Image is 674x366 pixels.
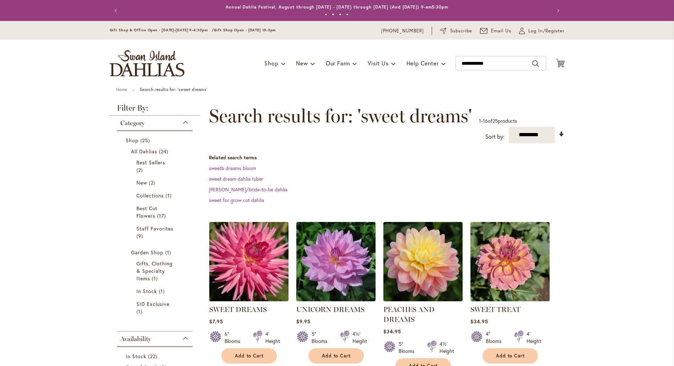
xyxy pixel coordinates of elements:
a: PEACHES AND DREAMS [383,296,463,303]
span: Shop [264,59,278,67]
button: 3 of 4 [339,13,341,16]
a: sweetb dreams bloom [209,165,256,171]
a: Best Cut Flowers [136,205,175,219]
span: Add to Cart [322,353,351,359]
a: Gifts, Clothing &amp; Specialty Items [136,260,175,282]
img: SWEET DREAMS [209,222,289,301]
button: Add to Cart [308,348,364,364]
a: sweet dream dahlia tuber [209,175,263,182]
strong: Search results for: 'sweet dreams' [140,87,207,92]
div: 6" Blooms [225,330,244,345]
a: Collections [136,192,175,199]
span: Email Us [491,27,511,35]
span: Log In/Register [528,27,565,35]
span: $34.95 [383,328,401,335]
button: Add to Cart [221,348,277,364]
span: Best Cut Flowers [136,205,157,219]
span: Help Center [406,59,439,67]
span: Search results for: 'sweet dreams' [209,105,472,127]
span: 22 [148,352,159,360]
span: 17 [157,212,168,219]
a: SWEET TREAT [470,296,550,303]
a: New [136,179,175,186]
img: PEACHES AND DREAMS [383,222,463,301]
span: Add to Cart [235,353,264,359]
strong: Filter By: [110,104,200,116]
a: [PERSON_NAME]/bride-to-be dahlia [209,186,287,193]
dt: Related search terms [209,154,565,161]
span: Garden Shop [131,249,164,256]
span: 1 [159,287,167,295]
p: - of products [479,115,517,127]
span: Add to Cart [496,353,525,359]
div: 5" Blooms [312,330,331,345]
span: SID Exclusive [136,301,170,307]
a: SID Exclusive [136,300,175,315]
button: 4 of 4 [346,13,349,16]
span: 1 [152,275,160,282]
img: SWEET TREAT [470,222,550,301]
span: $7.95 [209,318,223,325]
button: Next [550,4,565,18]
a: Subscribe [440,27,472,35]
span: 1 [136,308,144,315]
span: 9 [136,232,145,240]
div: 4½' Height [440,340,454,355]
button: 2 of 4 [332,13,334,16]
span: Collections [136,192,164,199]
span: Shop [126,137,139,144]
span: 2 [149,179,157,186]
div: 4' Height [527,330,541,345]
a: PEACHES AND DREAMS [383,305,435,324]
a: Best Sellers [136,159,175,174]
a: Garden Shop [131,249,180,256]
a: All Dahlias [131,148,180,155]
a: SWEET DREAMS [209,305,267,314]
a: SWEET DREAMS [209,296,289,303]
a: Home [116,87,127,92]
div: 4' Height [265,330,280,345]
span: 1 [166,192,173,199]
div: 4½' Height [352,330,367,345]
span: Gift Shop & Office Open - [DATE]-[DATE] 9-4:30pm / [110,28,214,32]
span: 24 [159,148,170,155]
a: Annual Dahlia Festival, August through [DATE] - [DATE] through [DATE] (And [DATE]) 9-am5:30pm [226,4,448,10]
a: UNICORN DREAMS [296,305,365,314]
span: New [296,59,308,67]
a: sweet for grow cut dahlia [209,197,264,203]
span: $9.95 [296,318,311,325]
span: Gift Shop Open - [DATE] 10-3pm [214,28,276,32]
a: Staff Favorites [136,225,175,240]
span: Best Sellers [136,159,166,166]
span: 2 [136,166,145,174]
a: Shop [126,137,186,144]
span: Gifts, Clothing & Specialty Items [136,260,173,282]
a: Log In/Register [519,27,565,35]
button: Previous [110,4,124,18]
span: 16 [483,117,488,124]
span: Staff Favorites [136,225,174,232]
span: New [136,179,147,186]
a: [PHONE_NUMBER] [381,27,424,35]
span: Visit Us [368,59,388,67]
span: Category [120,119,145,127]
a: UNICORN DREAMS [296,296,376,303]
span: 25 [492,117,498,124]
span: $34.95 [470,318,488,325]
div: 5" Blooms [399,340,419,355]
span: 1 [165,249,173,256]
span: Our Farm [326,59,350,67]
a: SWEET TREAT [470,305,521,314]
a: store logo [110,50,184,76]
div: 4" Blooms [486,330,506,345]
span: 1 [479,117,481,124]
span: 25 [140,137,152,144]
button: 1 of 4 [325,13,327,16]
span: Availability [120,335,151,343]
button: Add to Cart [482,348,538,364]
img: UNICORN DREAMS [296,222,376,301]
a: In Stock [136,287,175,295]
span: In Stock [126,353,146,360]
label: Sort by: [485,130,505,143]
span: Subscribe [450,27,473,35]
